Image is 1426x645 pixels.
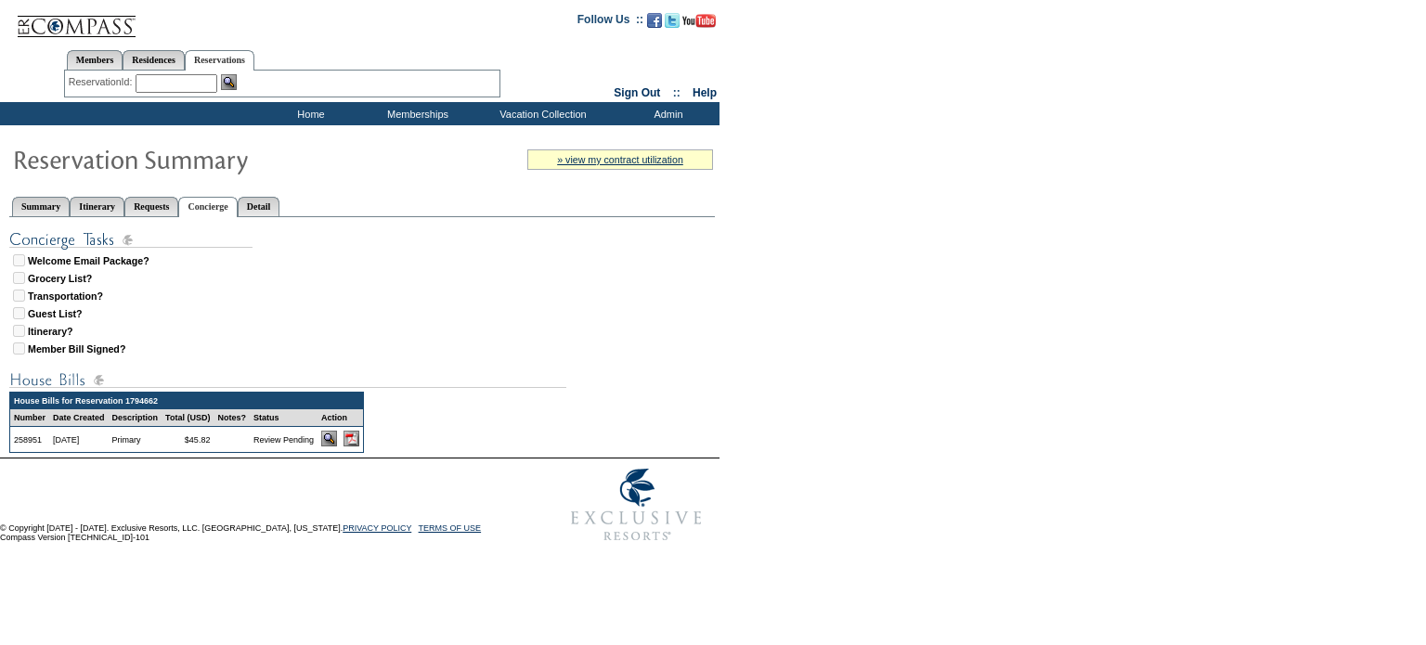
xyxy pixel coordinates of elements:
[682,14,716,28] img: Subscribe to our YouTube Channel
[238,197,280,216] a: Detail
[577,11,643,33] td: Follow Us ::
[682,19,716,30] a: Subscribe to our YouTube Channel
[12,140,383,177] img: Reservaton Summary
[553,458,719,551] img: Exclusive Resorts
[647,19,662,30] a: Become our fan on Facebook
[647,13,662,28] img: Become our fan on Facebook
[69,74,136,90] div: ReservationId:
[109,409,162,427] td: Description
[318,409,364,427] td: Action
[614,86,660,99] a: Sign Out
[613,102,719,125] td: Admin
[28,326,73,337] strong: Itinerary?
[185,50,254,71] a: Reservations
[123,50,185,70] a: Residences
[693,86,717,99] a: Help
[557,154,683,165] a: » view my contract utilization
[70,197,124,216] a: Itinerary
[250,427,318,452] td: Review Pending
[214,409,250,427] td: Notes?
[419,523,482,533] a: TERMS OF USE
[67,50,123,70] a: Members
[10,409,49,427] td: Number
[28,308,83,319] strong: Guest List?
[673,86,681,99] span: ::
[162,409,214,427] td: Total (USD)
[109,427,162,452] td: Primary
[49,409,109,427] td: Date Created
[124,197,178,216] a: Requests
[28,255,149,266] strong: Welcome Email Package?
[469,102,613,125] td: Vacation Collection
[12,197,70,216] a: Summary
[10,393,363,409] td: House Bills for Reservation 1794662
[49,427,109,452] td: [DATE]
[10,427,49,452] td: 258951
[28,343,125,355] strong: Member Bill Signed?
[665,19,680,30] a: Follow us on Twitter
[343,523,411,533] a: PRIVACY POLICY
[362,102,469,125] td: Memberships
[255,102,362,125] td: Home
[28,290,103,302] strong: Transportation?
[221,74,237,90] img: Reservation Search
[250,409,318,427] td: Status
[9,228,253,252] img: subTtlConTasks.gif
[665,13,680,28] img: Follow us on Twitter
[162,427,214,452] td: $45.82
[178,197,237,217] a: Concierge
[28,273,92,284] strong: Grocery List?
